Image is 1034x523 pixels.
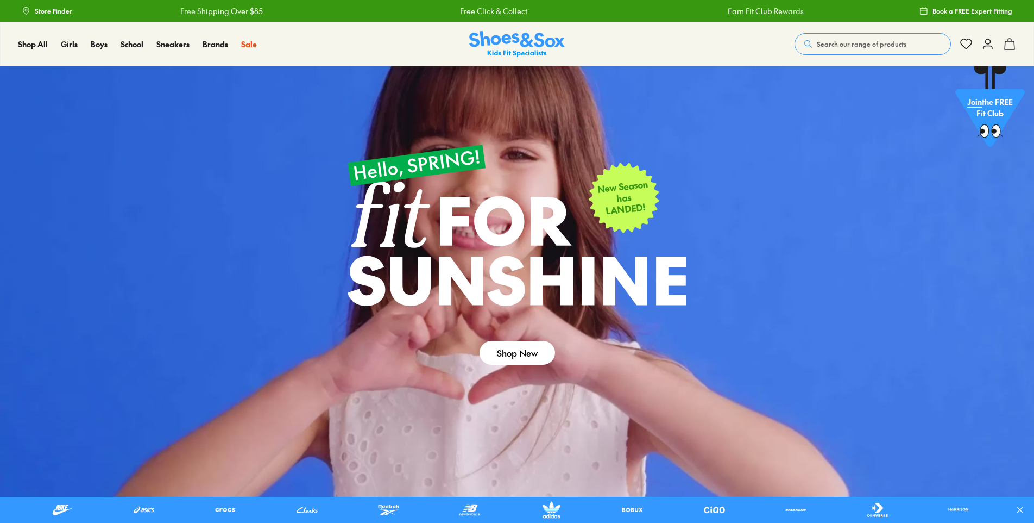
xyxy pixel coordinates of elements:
[817,39,906,49] span: Search our range of products
[469,31,565,58] img: SNS_Logo_Responsive.svg
[156,39,190,49] span: Sneakers
[919,1,1012,21] a: Book a FREE Expert Fitting
[458,5,525,17] a: Free Click & Collect
[469,31,565,58] a: Shoes & Sox
[178,5,261,17] a: Free Shipping Over $85
[121,39,143,49] span: School
[91,39,108,49] span: Boys
[932,6,1012,16] span: Book a FREE Expert Fitting
[726,5,802,17] a: Earn Fit Club Rewards
[22,1,72,21] a: Store Finder
[955,88,1025,128] p: the FREE Fit Club
[955,66,1025,153] a: Jointhe FREE Fit Club
[18,39,48,49] span: Shop All
[795,33,951,55] button: Search our range of products
[121,39,143,50] a: School
[241,39,257,50] a: Sale
[480,341,555,365] a: Shop New
[35,6,72,16] span: Store Finder
[61,39,78,49] span: Girls
[203,39,228,50] a: Brands
[156,39,190,50] a: Sneakers
[241,39,257,49] span: Sale
[203,39,228,49] span: Brands
[967,96,982,107] span: Join
[61,39,78,50] a: Girls
[91,39,108,50] a: Boys
[18,39,48,50] a: Shop All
